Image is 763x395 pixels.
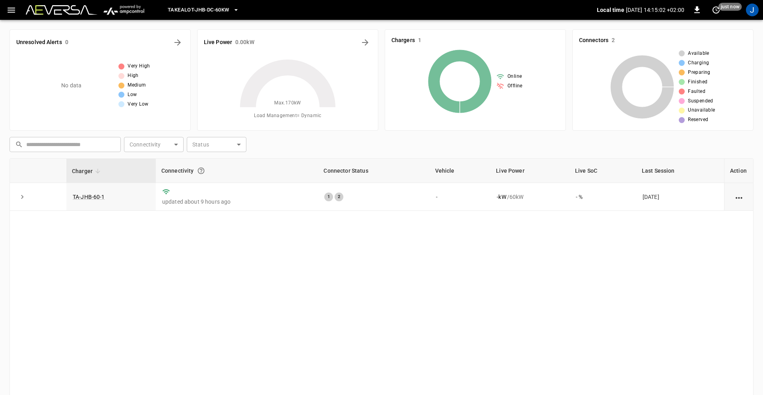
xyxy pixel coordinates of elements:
[165,2,242,18] button: TAKEALOT-JHB-DC-60kW
[497,193,563,201] div: / 60 kW
[569,159,636,183] th: Live SoC
[274,99,301,107] span: Max. 170 kW
[16,38,62,47] h6: Unresolved Alerts
[65,38,68,47] h6: 0
[128,62,150,70] span: Very High
[688,106,715,114] span: Unavailable
[171,36,184,49] button: All Alerts
[636,159,724,183] th: Last Session
[688,97,713,105] span: Suspended
[490,159,569,183] th: Live Power
[688,116,708,124] span: Reserved
[579,36,608,45] h6: Connectors
[318,159,429,183] th: Connector Status
[688,78,707,86] span: Finished
[204,38,232,47] h6: Live Power
[430,159,491,183] th: Vehicle
[61,81,81,90] p: No data
[72,166,103,176] span: Charger
[235,38,254,47] h6: 0.00 kW
[626,6,684,14] p: [DATE] 14:15:02 +02:00
[194,164,208,178] button: Connection between the charger and our software.
[597,6,624,14] p: Local time
[688,69,711,77] span: Preparing
[73,194,105,200] a: TA-JHB-60-1
[335,193,343,201] div: 2
[612,36,615,45] h6: 2
[497,193,506,201] p: - kW
[391,36,415,45] h6: Chargers
[507,73,522,81] span: Online
[162,198,312,206] p: updated about 9 hours ago
[724,159,753,183] th: Action
[161,164,313,178] div: Connectivity
[746,4,759,16] div: profile-icon
[128,100,148,108] span: Very Low
[710,4,722,16] button: set refresh interval
[101,2,147,17] img: ampcontrol.io logo
[688,50,709,58] span: Available
[507,82,523,90] span: Offline
[359,36,372,49] button: Energy Overview
[128,81,146,89] span: Medium
[569,183,636,211] td: - %
[688,59,709,67] span: Charging
[688,88,705,96] span: Faulted
[128,91,137,99] span: Low
[16,191,28,203] button: expand row
[128,72,139,80] span: High
[430,183,491,211] td: -
[324,193,333,201] div: 1
[718,3,742,11] span: just now
[734,193,744,201] div: action cell options
[636,183,724,211] td: [DATE]
[418,36,421,45] h6: 1
[26,5,97,15] img: Customer Logo
[168,6,229,15] span: TAKEALOT-JHB-DC-60kW
[254,112,321,120] span: Load Management = Dynamic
